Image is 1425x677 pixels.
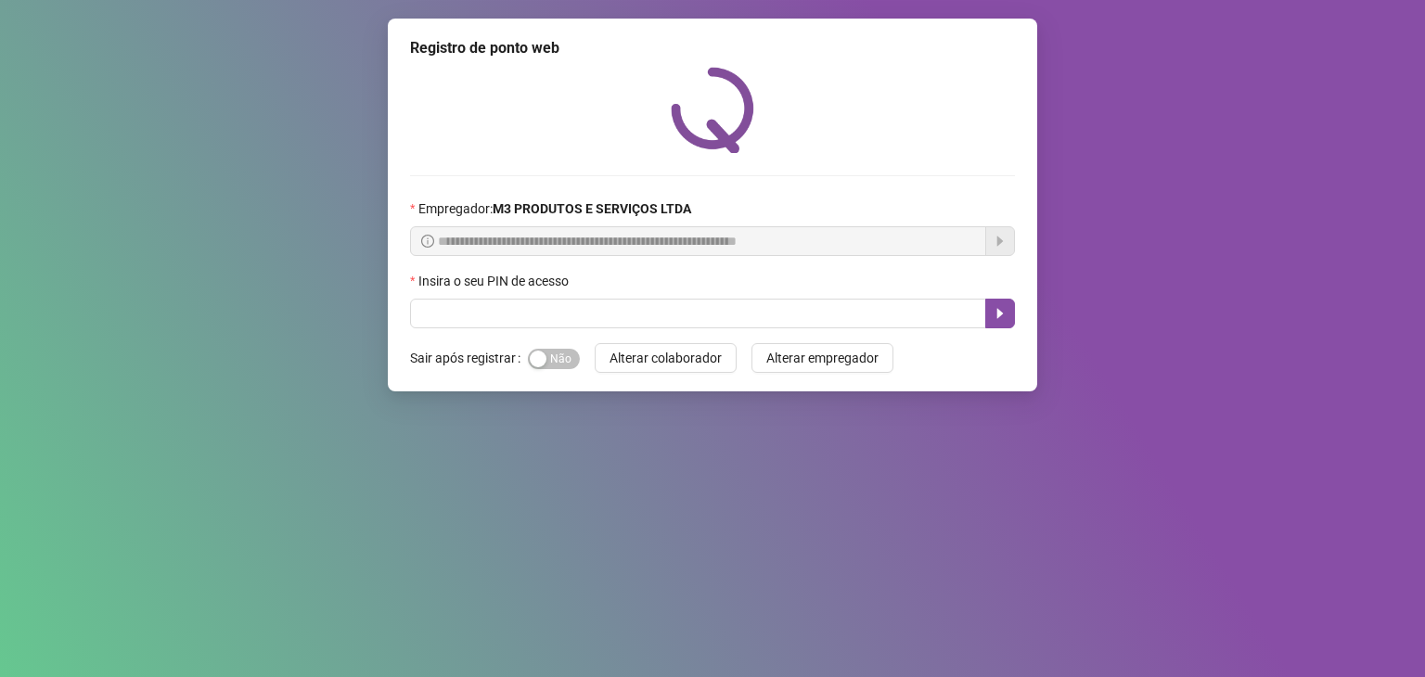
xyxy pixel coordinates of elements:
[671,67,754,153] img: QRPoint
[410,37,1015,59] div: Registro de ponto web
[751,343,893,373] button: Alterar empregador
[993,306,1008,321] span: caret-right
[610,348,722,368] span: Alterar colaborador
[418,198,691,219] span: Empregador :
[766,348,879,368] span: Alterar empregador
[410,343,528,373] label: Sair após registrar
[410,271,581,291] label: Insira o seu PIN de acesso
[595,343,737,373] button: Alterar colaborador
[493,201,691,216] strong: M3 PRODUTOS E SERVIÇOS LTDA
[421,235,434,248] span: info-circle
